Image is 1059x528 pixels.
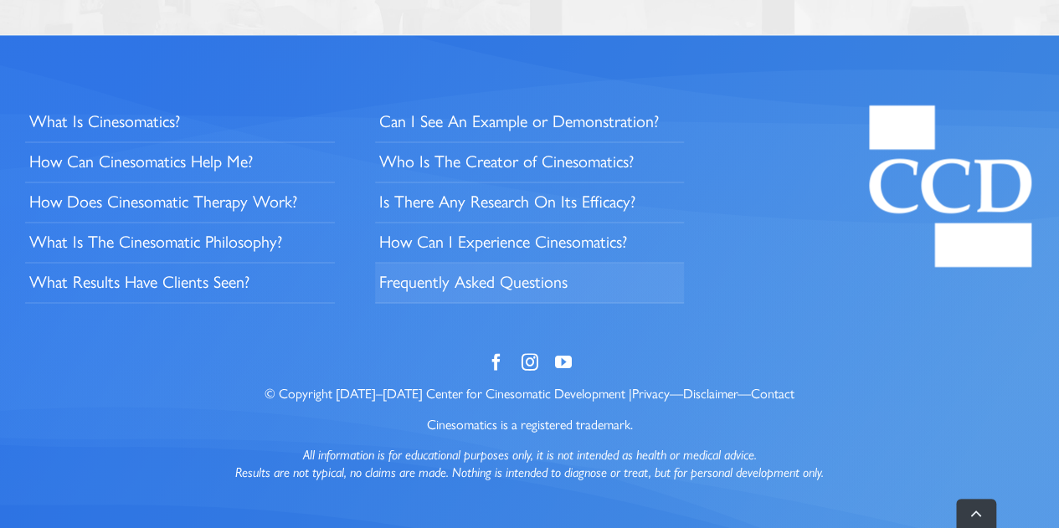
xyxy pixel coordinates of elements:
a: Can I See An Exam­ple or Demonstration? [375,102,685,142]
nav: Footer Menu 2 [375,102,685,303]
a: Fre­quent­ly Asked Questions [375,263,685,303]
p: © Copy­right [DATE]–[DATE] Center for Cine­so­mat­ic Devel­op­ment | — — [25,385,1034,402]
span: What Results Have Clients Seen? [29,270,249,292]
span: How Can Cine­so­mat­ics Help Me? [29,150,253,172]
a: What Is Cinesomatics? [25,102,335,142]
a: How Does Cine­so­mat­ic Ther­a­py Work? [25,182,335,223]
a: Is There Any Research On Its Efficacy? [375,182,685,223]
span: Can I See An Exam­ple or Demonstration? [379,110,659,131]
a: Who Is The Cre­ator of Cinesomatics? [375,142,685,182]
a: Pri­va­cy [632,383,670,402]
a: instagram [522,353,538,372]
span: What Is Cinesomatics? [29,110,180,131]
a: Con­tact [751,383,794,402]
span: Is There Any Research On Its Efficacy? [379,190,635,212]
p: Cine­so­mat­ics is a reg­is­tered trademark. [25,416,1034,433]
em: All infor­ma­tion is for edu­ca­tion­al pur­pos­es only, it is not intend­ed as health or med­ica... [235,444,824,481]
img: Center for Cinesomatic Development [866,102,1034,269]
a: What Is The Cine­so­mat­ic Philosophy? [25,223,335,263]
a: Center for Cine­so­mat­ic Development [866,98,1034,122]
span: Who Is The Cre­ator of Cinesomatics? [379,150,634,172]
nav: Footer Menu 1 [25,102,335,303]
a: How Can Cine­so­mat­ics Help Me? [25,142,335,182]
a: Dis­claimer [683,383,738,402]
a: facebook [488,353,505,372]
a: How Can I Expe­ri­ence Cinesomatics? [375,223,685,263]
span: How Does Cine­so­mat­ic Ther­a­py Work? [29,190,297,212]
a: What Results Have Clients Seen? [25,263,335,303]
span: Fre­quent­ly Asked Questions [379,270,568,292]
span: How Can I Expe­ri­ence Cinesomatics? [379,230,627,252]
span: What Is The Cine­so­mat­ic Philosophy? [29,230,282,252]
a: youtube [555,353,572,372]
